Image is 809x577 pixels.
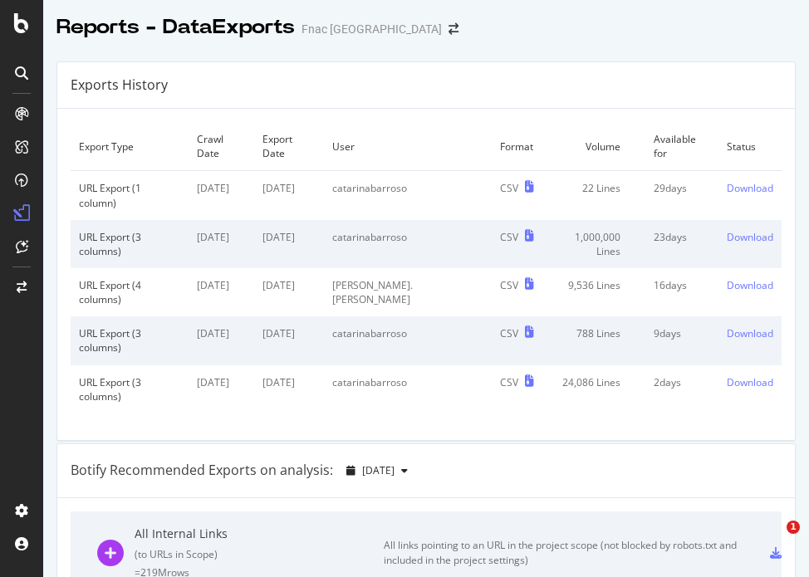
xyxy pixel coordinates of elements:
td: [PERSON_NAME].[PERSON_NAME] [324,268,492,316]
iframe: Intercom live chat [753,521,792,560]
td: [DATE] [189,171,255,220]
div: URL Export (3 columns) [79,375,180,403]
td: [DATE] [189,365,255,413]
td: 9,536 Lines [542,268,645,316]
span: 1 [787,521,800,534]
div: URL Export (3 columns) [79,326,180,355]
td: [DATE] [189,268,255,316]
div: CSV [500,230,518,244]
td: 9 days [645,316,718,364]
td: [DATE] [254,316,323,364]
div: CSV [500,278,518,292]
div: URL Export (3 columns) [79,230,180,258]
a: Download [727,230,773,244]
td: [DATE] [254,171,323,220]
div: CSV [500,181,518,195]
td: Available for [645,122,718,171]
td: [DATE] [189,220,255,268]
button: [DATE] [340,457,414,484]
td: Export Type [71,122,189,171]
td: catarinabarroso [324,365,492,413]
div: CSV [500,326,518,340]
div: Reports - DataExports [56,13,295,42]
a: Download [727,181,773,195]
td: catarinabarroso [324,171,492,220]
td: [DATE] [254,365,323,413]
div: ( to URLs in Scope ) [135,547,384,561]
td: 24,086 Lines [542,365,645,413]
td: 23 days [645,220,718,268]
td: 22 Lines [542,171,645,220]
td: [DATE] [254,268,323,316]
td: User [324,122,492,171]
td: Status [718,122,782,171]
td: [DATE] [254,220,323,268]
td: Volume [542,122,645,171]
td: catarinabarroso [324,220,492,268]
td: 1,000,000 Lines [542,220,645,268]
span: 2025 Aug. 31st [362,463,395,477]
div: All links pointing to an URL in the project scope (not blocked by robots.txt and included in the ... [384,538,758,568]
div: Exports History [71,76,168,95]
a: Download [727,278,773,292]
div: Botify Recommended Exports on analysis: [71,461,333,480]
td: 16 days [645,268,718,316]
div: All Internal Links [135,526,384,542]
td: Export Date [254,122,323,171]
td: 29 days [645,171,718,220]
div: Fnac [GEOGRAPHIC_DATA] [302,21,442,37]
div: URL Export (4 columns) [79,278,180,306]
td: catarinabarroso [324,316,492,364]
td: 2 days [645,365,718,413]
td: Crawl Date [189,122,255,171]
div: arrow-right-arrow-left [449,23,458,35]
div: CSV [500,375,518,389]
a: Download [727,326,773,340]
div: URL Export (1 column) [79,181,180,209]
td: [DATE] [189,316,255,364]
a: Download [727,375,773,389]
td: 788 Lines [542,316,645,364]
td: Format [492,122,542,171]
